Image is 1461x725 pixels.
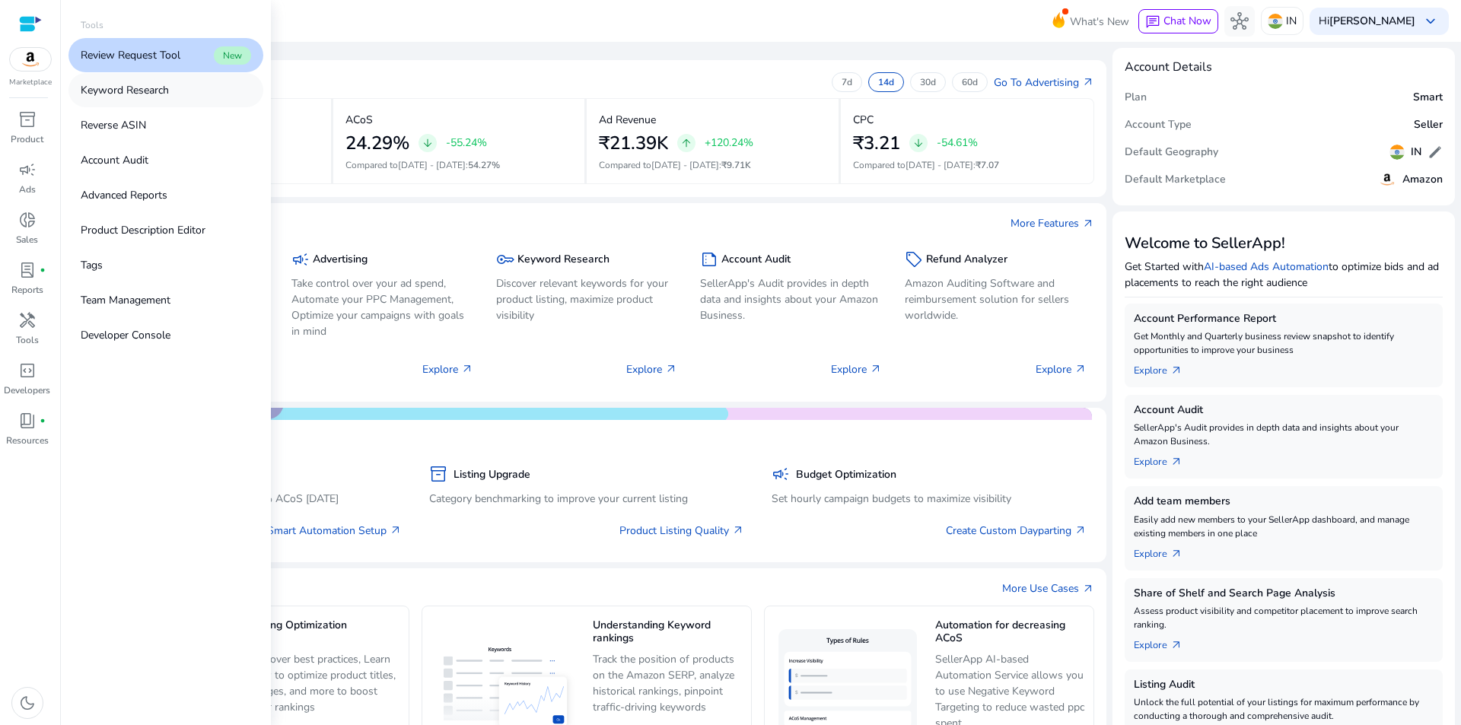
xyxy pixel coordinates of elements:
span: arrow_outward [1074,524,1087,536]
p: IN [1286,8,1297,34]
span: arrow_outward [665,363,677,375]
span: arrow_downward [422,137,434,149]
p: Review Request Tool [81,47,180,63]
h5: Smart [1413,91,1443,104]
h2: ₹3.21 [853,132,900,154]
h2: ₹21.39K [599,132,668,154]
span: [DATE] - [DATE] [398,159,466,171]
p: Explore [626,361,677,377]
p: Keyword Research [81,82,169,98]
h5: Add team members [1134,495,1434,508]
p: Easily add new members to your SellerApp dashboard, and manage existing members in one place [1134,513,1434,540]
p: Get Monthly and Quarterly business review snapshot to identify opportunities to improve your busi... [1134,329,1434,357]
h5: Account Audit [1134,404,1434,417]
p: Discover best practices, Learn how to optimize product titles, images, and more to boost your ran... [250,651,401,716]
p: Team Management [81,292,170,308]
button: hub [1224,6,1255,37]
h5: Account Performance Report [1134,313,1434,326]
h5: Plan [1125,91,1147,104]
p: Discover relevant keywords for your product listing, maximize product visibility [496,275,678,323]
p: Advanced Reports [81,187,167,203]
h5: Default Marketplace [1125,173,1226,186]
h4: Account Details [1125,60,1212,75]
span: chat [1145,14,1160,30]
span: arrow_outward [1170,548,1182,560]
span: arrow_outward [1170,456,1182,468]
span: arrow_outward [461,363,473,375]
span: hub [1230,12,1249,30]
span: arrow_outward [390,524,402,536]
p: ACoS [345,112,373,128]
span: summarize [700,250,718,269]
a: Smart Automation Setup [267,523,402,539]
p: Tools [81,18,103,32]
a: Explorearrow_outward [1134,540,1195,561]
h5: Seller [1414,119,1443,132]
p: Ads [19,183,36,196]
p: SellerApp's Audit provides in depth data and insights about your Amazon Business. [1134,421,1434,448]
p: Set hourly campaign budgets to maximize visibility [772,491,1087,507]
span: ₹7.07 [976,159,999,171]
span: 54.27% [468,159,500,171]
span: code_blocks [18,361,37,380]
h5: Account Audit [721,253,791,266]
p: 14d [878,76,894,88]
span: What's New [1070,8,1129,35]
span: arrow_downward [912,137,925,149]
span: arrow_outward [732,524,744,536]
img: amazon.svg [10,48,51,71]
h5: Advertising [313,253,368,266]
h5: Listing Upgrade [454,469,530,482]
p: 60d [962,76,978,88]
h5: Account Type [1125,119,1192,132]
h5: Automation for decreasing ACoS [935,619,1086,646]
span: [DATE] - [DATE] [651,159,719,171]
span: book_4 [18,412,37,430]
h5: Amazon [1402,173,1443,186]
a: Explorearrow_outward [1134,448,1195,469]
span: arrow_outward [1082,583,1094,595]
a: Go To Advertisingarrow_outward [994,75,1094,91]
img: in.svg [1268,14,1283,29]
p: Product Description Editor [81,222,205,238]
button: chatChat Now [1138,9,1218,33]
h5: Default Geography [1125,146,1218,159]
b: [PERSON_NAME] [1329,14,1415,28]
p: Explore [831,361,882,377]
p: Account Audit [81,152,148,168]
p: Category benchmarking to improve your current listing [429,491,744,507]
h5: Listing Audit [1134,679,1434,692]
h5: Listing Optimization [250,619,401,646]
p: Tools [16,333,39,347]
h5: Budget Optimization [796,469,896,482]
span: campaign [772,465,790,483]
span: donut_small [18,211,37,229]
p: Explore [1036,361,1087,377]
p: Get Started with to optimize bids and ad placements to reach the right audience [1125,259,1443,291]
p: +120.24% [705,138,753,148]
a: More Use Casesarrow_outward [1002,580,1094,596]
a: Explorearrow_outward [1134,357,1195,378]
h5: IN [1411,146,1421,159]
p: Take control over your ad spend, Automate your PPC Management, Optimize your campaigns with goals... [291,275,473,339]
span: sell [905,250,923,269]
p: Resources [6,434,49,447]
h5: Keyword Research [517,253,610,266]
p: Compared to : [599,158,826,172]
a: Explorearrow_outward [1134,631,1195,653]
span: key [496,250,514,269]
p: -54.61% [937,138,978,148]
span: Chat Now [1163,14,1211,28]
a: Product Listing Quality [619,523,744,539]
p: Sales [16,233,38,246]
span: campaign [291,250,310,269]
h2: 24.29% [345,132,409,154]
p: Developer Console [81,327,170,343]
h3: Welcome to SellerApp! [1125,234,1443,253]
p: Tags [81,257,103,273]
a: AI-based Ads Automation [1204,259,1329,274]
span: edit [1428,145,1443,160]
span: handyman [18,311,37,329]
p: Marketplace [9,77,52,88]
span: [DATE] - [DATE] [906,159,973,171]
